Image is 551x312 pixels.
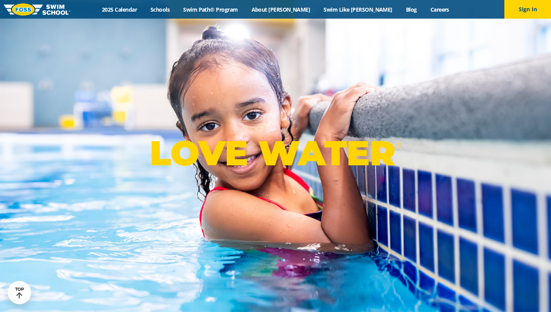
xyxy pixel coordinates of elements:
[15,287,24,299] div: TOP
[144,6,177,13] a: Schools
[95,6,144,13] a: 2025 Calendar
[245,6,317,13] a: About [PERSON_NAME]
[317,6,399,13] a: Swim Like [PERSON_NAME]
[150,132,401,174] p: LOVE WATER
[399,6,423,13] a: Blog
[395,140,401,150] sup: ®
[4,3,70,16] img: FOSS Swim School Logo
[423,6,456,13] a: Careers
[177,6,245,13] a: Swim Path® Program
